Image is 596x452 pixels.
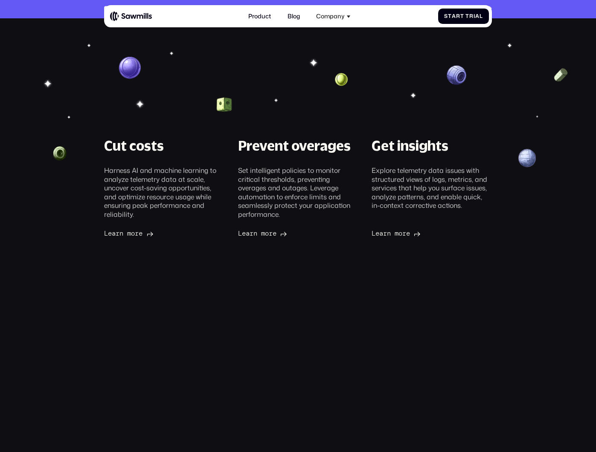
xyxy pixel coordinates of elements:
span: e [238,226,242,233]
p: Identify and solve telemetry cost, quality, and availability issues in seconds [104,187,277,212]
h1: The smart telemetry management platform [104,84,277,180]
span: t [460,13,464,20]
span: r [148,226,153,233]
span: e [204,226,208,233]
span: m [242,226,248,233]
span: a [128,226,133,233]
div: Company [312,8,355,24]
span: i [474,13,475,20]
span: S [189,226,194,233]
span: D [233,226,238,233]
span: d [208,226,212,233]
a: Blog [283,8,304,24]
span: a [452,13,456,20]
span: t [138,226,142,233]
span: l [217,226,221,233]
span: t [124,226,128,233]
a: StartTrial [438,9,488,24]
span: T [465,13,469,20]
span: r [133,226,138,233]
span: h [198,226,204,233]
span: S [120,226,124,233]
span: T [144,226,148,233]
span: i [153,226,155,233]
span: a [155,226,160,233]
span: c [194,226,199,233]
span: r [469,13,474,20]
span: u [212,226,217,233]
a: Product [244,8,276,24]
a: ScheduleaDemo [183,219,259,240]
a: StartTrial [104,219,179,240]
span: t [448,13,452,20]
span: o [248,226,253,233]
span: S [444,13,448,20]
span: r [456,13,460,20]
span: l [160,226,163,233]
span: a [227,226,232,233]
div: Company [316,13,345,20]
span: l [480,13,483,20]
span: a [475,13,480,20]
span: e [221,226,225,233]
